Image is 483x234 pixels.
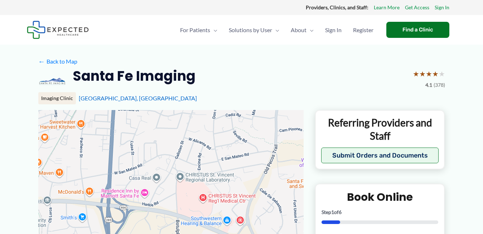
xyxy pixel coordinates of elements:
a: Solutions by UserMenu Toggle [223,18,285,43]
span: Menu Toggle [306,18,314,43]
span: 4.1 [425,80,432,90]
span: ★ [419,67,426,80]
p: Step of [322,210,439,215]
h2: Book Online [322,190,439,204]
a: Register [347,18,379,43]
span: ★ [439,67,445,80]
nav: Primary Site Navigation [174,18,379,43]
span: Solutions by User [229,18,272,43]
span: For Patients [180,18,210,43]
span: (378) [434,80,445,90]
a: Sign In [319,18,347,43]
a: Get Access [405,3,429,12]
a: Sign In [435,3,449,12]
img: Expected Healthcare Logo - side, dark font, small [27,21,89,39]
span: Menu Toggle [210,18,217,43]
strong: Providers, Clinics, and Staff: [306,4,368,10]
span: About [291,18,306,43]
a: For PatientsMenu Toggle [174,18,223,43]
span: ★ [432,67,439,80]
div: Imaging Clinic [38,92,76,104]
span: ← [38,58,45,65]
span: Register [353,18,373,43]
span: Menu Toggle [272,18,279,43]
span: 1 [331,209,334,215]
button: Submit Orders and Documents [321,148,439,163]
a: Find a Clinic [386,22,449,38]
a: AboutMenu Toggle [285,18,319,43]
span: 6 [339,209,342,215]
a: ←Back to Map [38,56,77,67]
p: Referring Providers and Staff [321,116,439,142]
span: ★ [413,67,419,80]
h2: Santa Fe Imaging [73,67,195,85]
span: Sign In [325,18,342,43]
a: Learn More [374,3,400,12]
span: ★ [426,67,432,80]
a: [GEOGRAPHIC_DATA], [GEOGRAPHIC_DATA] [79,95,197,101]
